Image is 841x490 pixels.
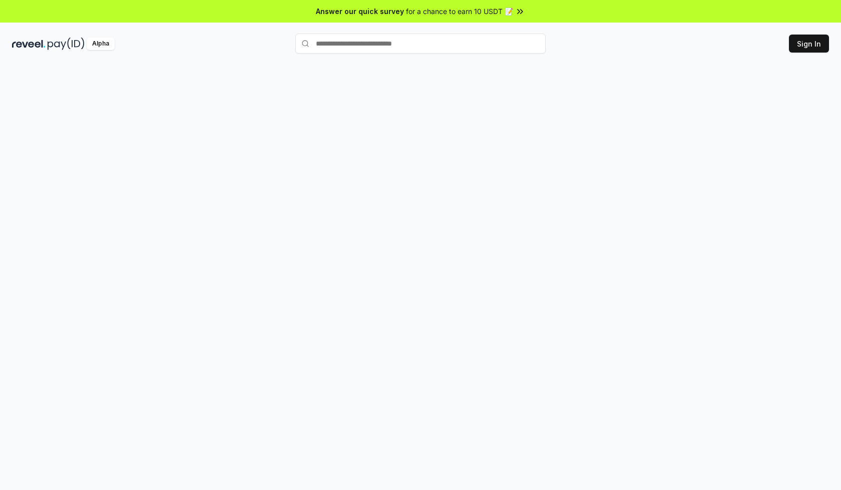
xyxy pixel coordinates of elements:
[316,6,404,17] span: Answer our quick survey
[12,38,46,50] img: reveel_dark
[789,35,829,53] button: Sign In
[406,6,513,17] span: for a chance to earn 10 USDT 📝
[48,38,85,50] img: pay_id
[87,38,115,50] div: Alpha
